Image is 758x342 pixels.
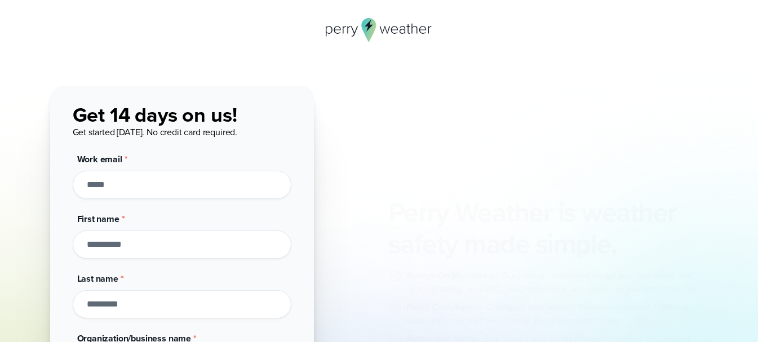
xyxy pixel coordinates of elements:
span: Get started [DATE]. No credit card required. [73,126,238,139]
span: Work email [77,153,122,166]
span: Last name [77,272,118,285]
span: First name [77,212,119,225]
span: Get 14 days on us! [73,100,237,130]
